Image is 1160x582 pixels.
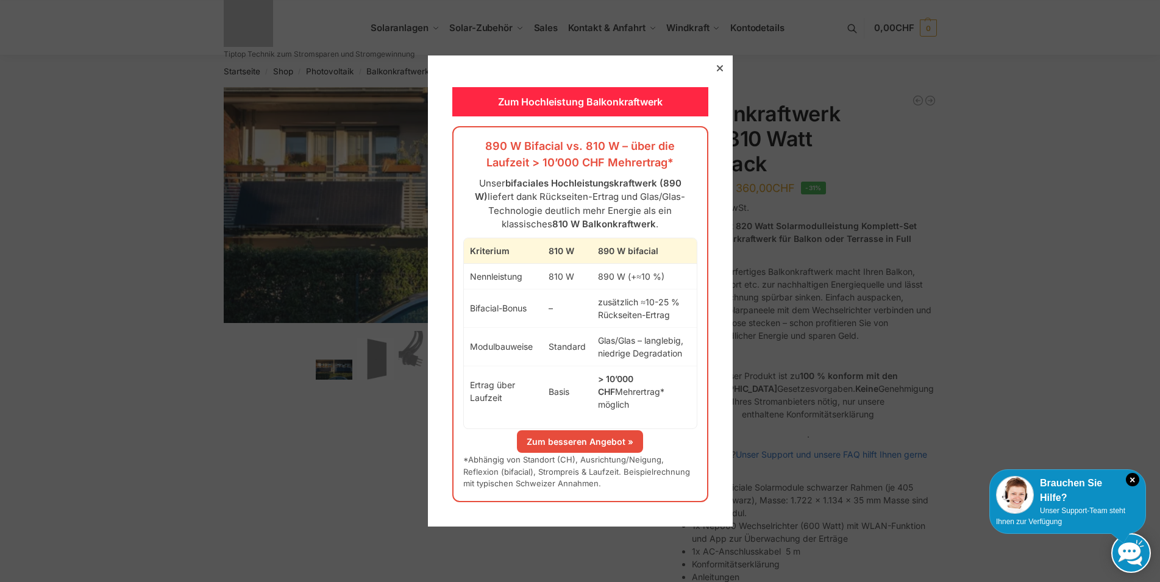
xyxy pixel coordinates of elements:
th: 810 W [543,238,592,264]
p: *Abhängig von Standort (CH), Ausrichtung/Neigung, Reflexion (bifacial), Strompreis & Laufzeit. Be... [463,454,697,490]
td: 890 W (+≈10 %) [592,263,696,289]
img: Customer service [996,476,1034,514]
td: Glas/Glas – langlebig, niedrige Degradation [592,327,696,366]
td: Standard [543,327,592,366]
strong: bifaciales Hochleistungskraftwerk (890 W) [475,177,681,203]
td: – [543,289,592,327]
td: Basis [543,366,592,417]
i: Schließen [1126,473,1139,486]
div: Brauchen Sie Hilfe? [996,476,1139,505]
td: Ertrag über Laufzeit [464,366,543,417]
span: Unser Support-Team steht Ihnen zur Verfügung [996,506,1125,526]
th: 890 W bifacial [592,238,696,264]
strong: > 10’000 CHF [598,374,633,397]
a: Zum besseren Angebot » [517,430,643,453]
p: Unser liefert dank Rückseiten-Ertrag und Glas/Glas-Technologie deutlich mehr Energie als ein klas... [463,177,697,232]
td: 810 W [543,263,592,289]
strong: 810 W Balkonkraftwerk [552,218,656,230]
td: Nennleistung [464,263,543,289]
td: Mehrertrag* möglich [592,366,696,417]
h3: 890 W Bifacial vs. 810 W – über die Laufzeit > 10’000 CHF Mehrertrag* [463,138,697,170]
td: Modulbauweise [464,327,543,366]
div: Zum Hochleistung Balkonkraftwerk [452,87,708,116]
td: zusätzlich ≈10-25 % Rückseiten-Ertrag [592,289,696,327]
td: Bifacial-Bonus [464,289,543,327]
th: Kriterium [464,238,543,264]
